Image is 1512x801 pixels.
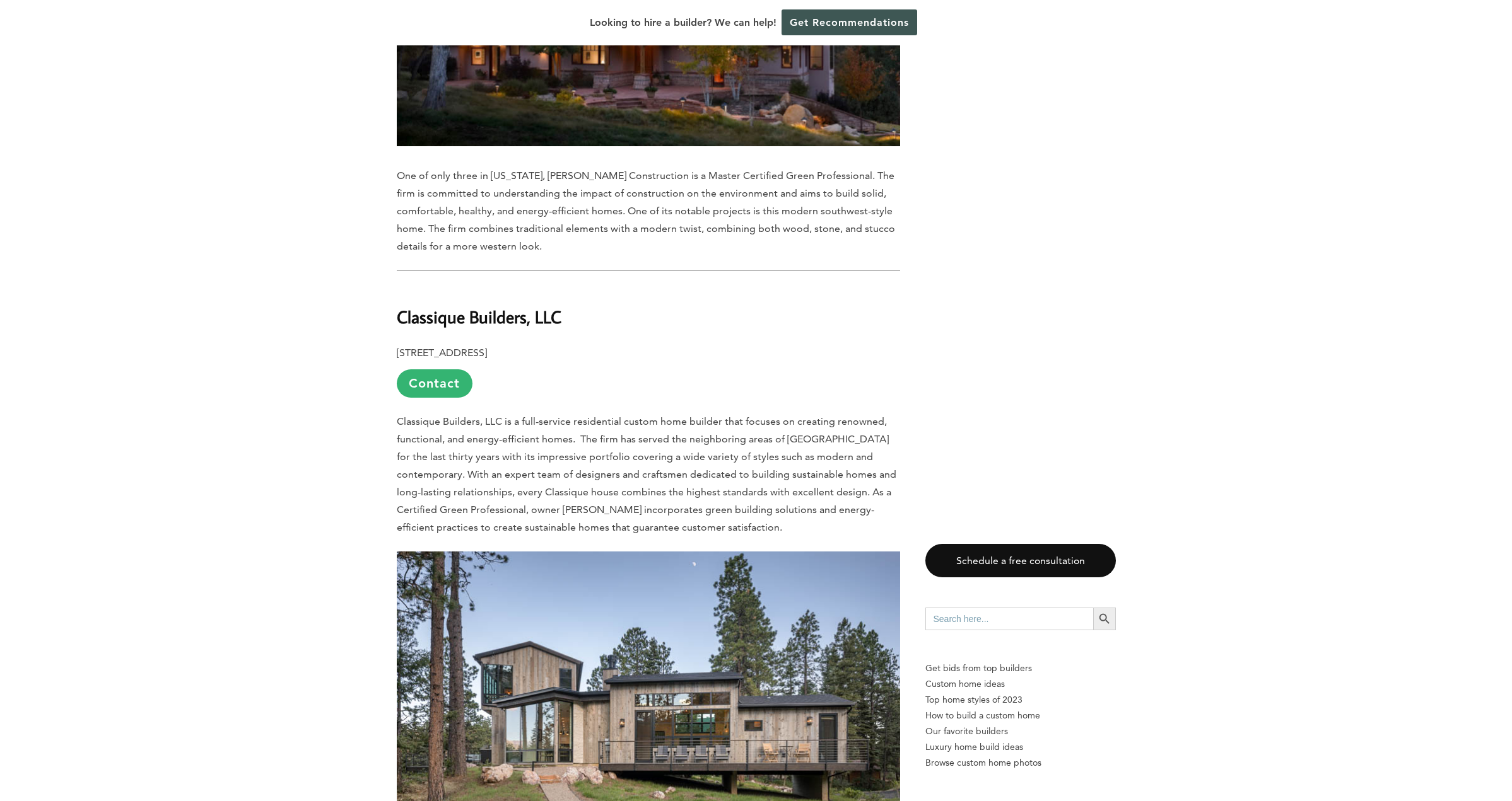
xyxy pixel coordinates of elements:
[925,660,1116,676] p: Get bids from top builders
[397,306,561,328] b: Classique Builders, LLC
[782,9,917,35] a: Get Recommendations
[1270,710,1497,786] iframe: Drift Widget Chat Controller
[397,347,487,359] b: [STREET_ADDRESS]
[925,608,1093,630] input: Search here...
[397,170,895,252] span: One of only three in [US_STATE], [PERSON_NAME] Construction is a Master Certified Green Professio...
[925,723,1116,739] a: Our favorite builders
[925,755,1116,771] a: Browse custom home photos
[1098,612,1111,626] svg: Search
[925,739,1116,755] a: Luxury home build ideas
[925,708,1116,723] a: How to build a custom home
[925,676,1116,692] a: Custom home ideas
[397,369,472,398] a: Contact
[397,415,896,533] span: Classique Builders, LLC is a full-service residential custom home builder that focuses on creatin...
[925,692,1116,708] a: Top home styles of 2023
[925,544,1116,577] a: Schedule a free consultation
